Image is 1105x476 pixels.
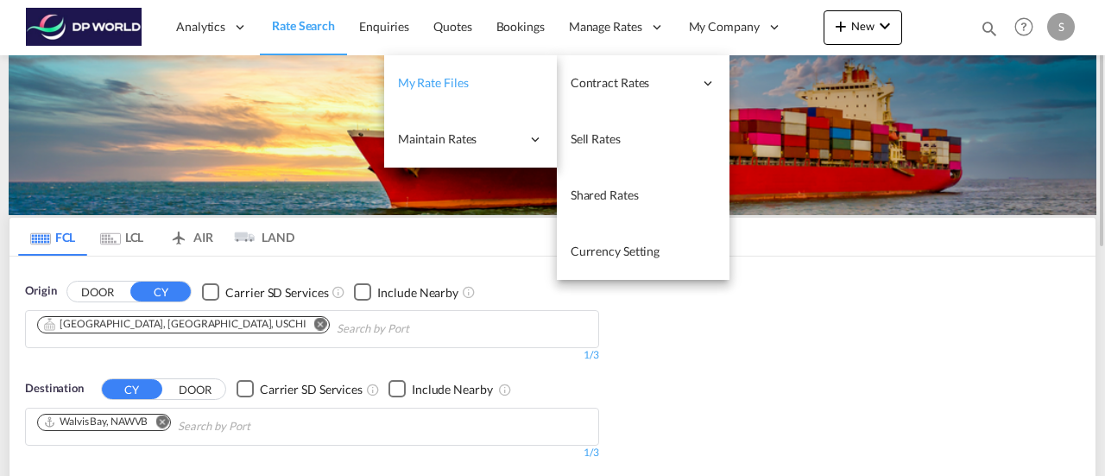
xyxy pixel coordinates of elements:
[260,381,363,398] div: Carrier SD Services
[571,244,660,258] span: Currency Setting
[272,18,335,33] span: Rate Search
[1047,13,1075,41] div: S
[875,16,895,36] md-icon: icon-chevron-down
[225,284,328,301] div: Carrier SD Services
[366,383,380,397] md-icon: Unchecked: Search for CY (Container Yard) services for all selected carriers.Checked : Search for...
[496,19,545,34] span: Bookings
[25,282,56,300] span: Origin
[571,131,621,146] span: Sell Rates
[824,10,902,45] button: icon-plus 400-fgNewicon-chevron-down
[557,55,729,111] div: Contract Rates
[384,111,557,168] div: Maintain Rates
[830,19,895,33] span: New
[156,218,225,256] md-tab-item: AIR
[43,317,306,332] div: Chicago, IL, USCHI
[1009,12,1047,43] div: Help
[18,218,87,256] md-tab-item: FCL
[35,311,508,343] md-chips-wrap: Chips container. Use arrow keys to select chips.
[557,111,729,168] a: Sell Rates
[377,284,458,301] div: Include Nearby
[433,19,471,34] span: Quotes
[569,18,642,35] span: Manage Rates
[178,413,342,441] input: Chips input.
[25,446,599,460] div: 1/3
[18,218,294,256] md-pagination-wrapper: Use the left and right arrow keys to navigate between tabs
[102,379,162,399] button: CY
[25,380,84,397] span: Destination
[43,415,148,429] div: Walvis Bay, NAWVB
[398,130,521,148] span: Maintain Rates
[398,75,469,90] span: My Rate Files
[25,348,599,363] div: 1/3
[303,317,329,334] button: Remove
[1009,12,1039,41] span: Help
[980,19,999,38] md-icon: icon-magnify
[462,285,476,299] md-icon: Unchecked: Ignores neighbouring ports when fetching rates.Checked : Includes neighbouring ports w...
[35,409,349,441] md-chips-wrap: Chips container. Use arrow keys to select chips.
[571,74,693,92] span: Contract Rates
[9,55,1096,215] img: LCL+%26+FCL+BACKGROUND.png
[168,227,189,240] md-icon: icon-airplane
[388,380,493,398] md-checkbox: Checkbox No Ink
[26,8,142,47] img: c08ca190194411f088ed0f3ba295208c.png
[980,19,999,45] div: icon-magnify
[43,415,151,429] div: Press delete to remove this chip.
[557,168,729,224] a: Shared Rates
[67,282,128,301] button: DOOR
[689,18,760,35] span: My Company
[359,19,409,34] span: Enquiries
[87,218,156,256] md-tab-item: LCL
[144,415,170,432] button: Remove
[384,55,557,111] a: My Rate Files
[165,379,225,399] button: DOOR
[225,218,294,256] md-tab-item: LAND
[498,383,512,397] md-icon: Unchecked: Ignores neighbouring ports when fetching rates.Checked : Includes neighbouring ports w...
[176,18,225,35] span: Analytics
[557,224,729,280] a: Currency Setting
[237,380,363,398] md-checkbox: Checkbox No Ink
[130,282,191,301] button: CY
[337,315,501,343] input: Chips input.
[354,282,458,301] md-checkbox: Checkbox No Ink
[830,16,851,36] md-icon: icon-plus 400-fg
[331,285,345,299] md-icon: Unchecked: Search for CY (Container Yard) services for all selected carriers.Checked : Search for...
[202,282,328,301] md-checkbox: Checkbox No Ink
[412,381,493,398] div: Include Nearby
[43,317,310,332] div: Press delete to remove this chip.
[571,187,639,202] span: Shared Rates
